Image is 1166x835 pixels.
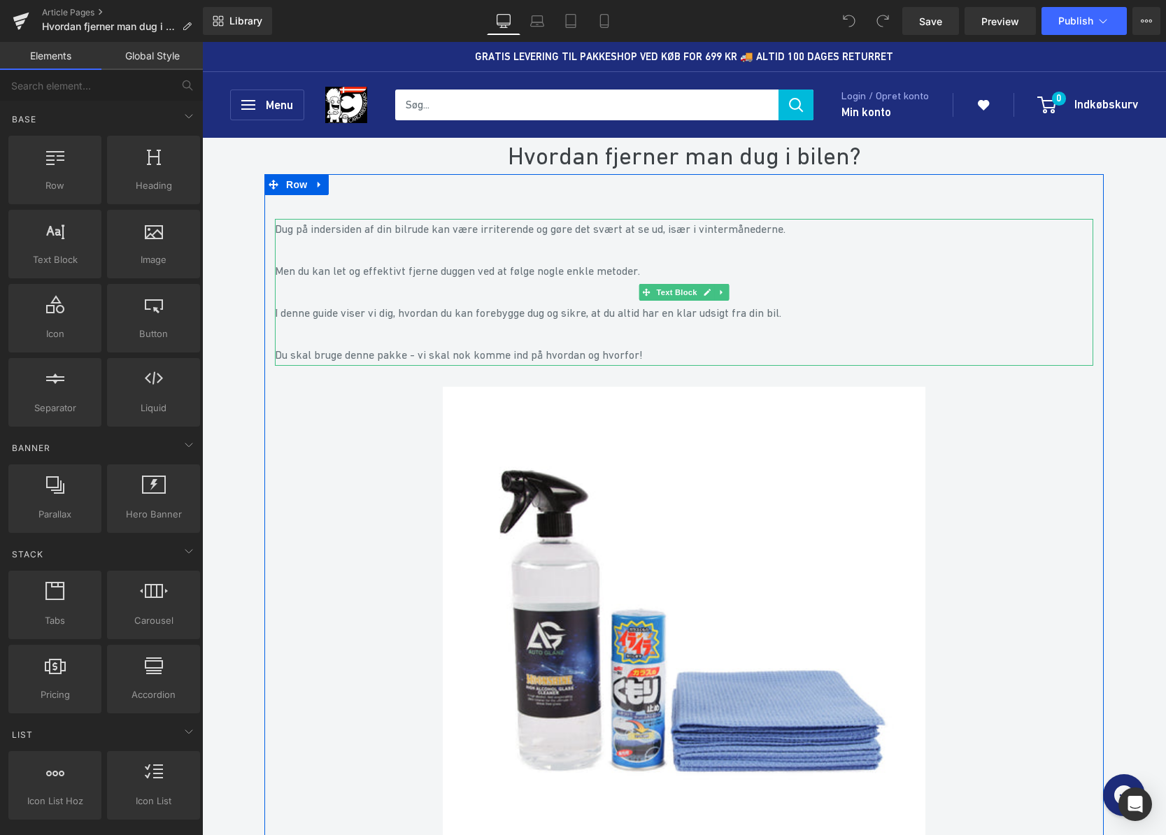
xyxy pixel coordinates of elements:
span: Library [229,15,262,27]
a: Article Pages [42,7,203,18]
div: Open Intercom Messenger [1118,787,1152,821]
img: Anti-Dug Pakke [241,345,723,827]
span: Hvordan fjerner man dug i bilen? [42,21,176,32]
a: Desktop [487,7,520,35]
a: New Library [203,7,272,35]
span: Hero Banner [111,507,196,522]
a: Global Style [101,42,203,70]
p: Men du kan let og effektivt fjerne duggen ved at følge nogle enkle metoder. [73,219,891,240]
span: Stack [10,548,45,561]
p: I denne guide viser vi dig, hvordan du kan forebygge dug og sikre, at du altid har en klar udsigt... [73,261,891,282]
span: Menu [64,52,91,75]
iframe: Gorgias live chat messenger [894,727,950,779]
span: Accordion [111,687,196,702]
span: Separator [13,401,97,415]
a: Laptop [520,7,554,35]
button: Åben menu [28,48,102,78]
a: Preview [965,7,1036,35]
p: Dug på indersiden af din bilrude kan være irriterende og gøre det svært at se ud, især i vintermå... [73,177,891,198]
span: Liquid [111,401,196,415]
span: Tabs [13,613,97,628]
button: Redo [869,7,897,35]
span: Text Block [451,242,497,259]
img: CarCare Freaks - Bilpleje & Tilbehør til Entusiaster og Professionelle. [123,45,165,81]
span: Login / Opret konto [639,44,727,64]
a: 0 Indkøbskurv [837,52,936,74]
a: Min konto [639,59,689,82]
span: Heading [111,178,196,193]
span: Row [80,132,108,153]
p: Du skal bruge denne pakke - vi skal nok komme ind på hvordan og hvorfor! [73,303,891,324]
span: List [10,728,34,741]
span: Row [13,178,97,193]
span: Carousel [111,613,196,628]
span: Image [111,252,196,267]
span: Button [111,327,196,341]
span: Indkøbskurv [872,55,936,69]
span: Icon List Hoz [13,794,97,808]
button: Undo [835,7,863,35]
span: Preview [981,14,1019,29]
span: 0 [850,50,864,64]
span: Icon List [111,794,196,808]
span: Parallax [13,507,97,522]
a: Mobile [588,7,621,35]
span: Base [10,113,38,126]
span: Save [919,14,942,29]
span: Text Block [13,252,97,267]
a: Expand / Collapse [108,132,127,153]
input: Søg... [193,48,576,78]
button: Publish [1041,7,1127,35]
span: Publish [1058,15,1093,27]
button: More [1132,7,1160,35]
span: Banner [10,441,52,455]
span: Pricing [13,687,97,702]
span: Icon [13,327,97,341]
a: Tablet [554,7,588,35]
button: Søg [576,48,611,78]
a: Expand / Collapse [513,242,527,259]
